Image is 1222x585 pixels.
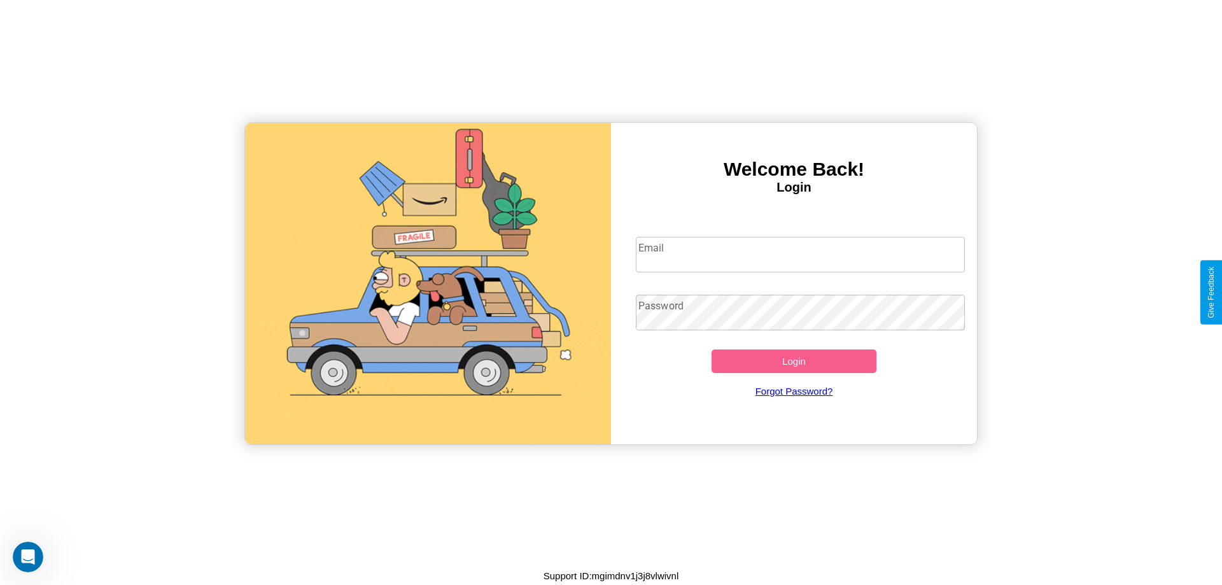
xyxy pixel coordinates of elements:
h4: Login [611,180,977,195]
h3: Welcome Back! [611,159,977,180]
a: Forgot Password? [629,373,959,409]
iframe: Intercom live chat [13,542,43,572]
p: Support ID: mgimdnv1j3j8vlwivnl [544,567,679,584]
img: gif [245,123,611,444]
div: Give Feedback [1207,267,1216,318]
button: Login [712,349,876,373]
